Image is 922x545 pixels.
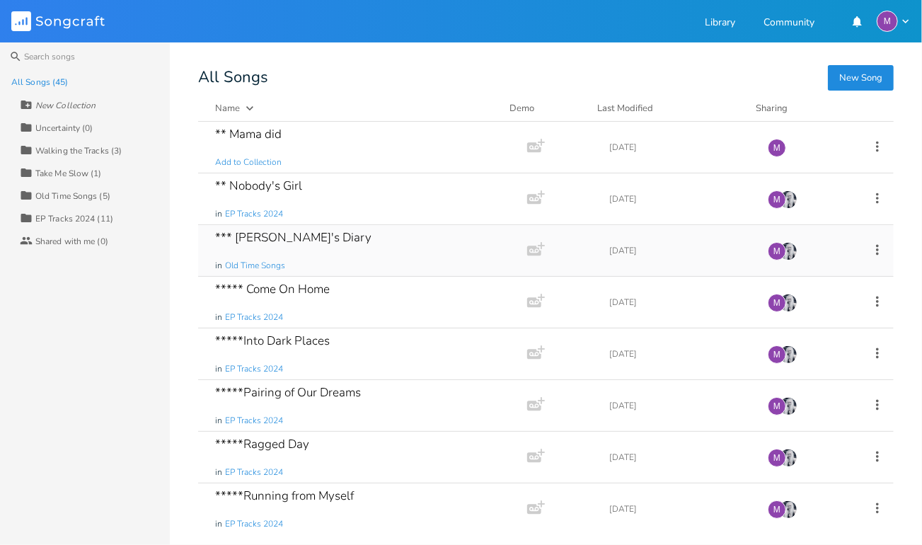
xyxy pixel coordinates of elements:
div: melindameshad [768,500,786,519]
img: Anya [779,190,797,209]
div: melindameshad [768,397,786,415]
span: in [215,415,222,427]
button: Name [215,101,492,115]
a: Community [763,18,814,30]
div: Name [215,102,240,115]
div: Uncertainty (0) [35,124,93,132]
div: [DATE] [609,298,751,306]
div: [DATE] [609,350,751,358]
img: Anya [779,345,797,364]
div: [DATE] [609,246,751,255]
span: in [215,208,222,220]
span: Add to Collection [215,156,282,168]
span: in [215,518,222,530]
div: Sharing [756,101,841,115]
div: [DATE] [609,143,751,151]
div: All Songs (45) [11,78,68,86]
span: EP Tracks 2024 [225,311,283,323]
div: Shared with me (0) [35,237,108,246]
div: melindameshad [768,294,786,312]
div: *** [PERSON_NAME]'s Diary [215,231,371,243]
div: Last Modified [597,102,653,115]
div: ** Mama did [215,128,282,140]
div: [DATE] [609,453,751,461]
div: [DATE] [609,401,751,410]
span: in [215,260,222,272]
div: melindameshad [768,190,786,209]
button: M [877,11,911,32]
img: Anya [779,242,797,260]
div: New Collection [35,101,96,110]
div: [DATE] [609,195,751,203]
div: ** Nobody's Girl [215,180,302,192]
button: New Song [828,65,894,91]
div: melindameshad [768,449,786,467]
div: melindameshad [768,345,786,364]
div: *****Pairing of Our Dreams [215,386,361,398]
div: Demo [509,101,580,115]
button: Last Modified [597,101,739,115]
div: All Songs [198,71,894,84]
span: EP Tracks 2024 [225,363,283,375]
span: in [215,363,222,375]
span: Old Time Songs [225,260,285,272]
span: EP Tracks 2024 [225,466,283,478]
img: Anya [779,449,797,467]
div: Take Me Slow (1) [35,169,102,178]
div: Old Time Songs (5) [35,192,110,200]
span: EP Tracks 2024 [225,208,283,220]
span: EP Tracks 2024 [225,415,283,427]
div: melindameshad [768,139,786,157]
span: in [215,466,222,478]
div: EP Tracks 2024 (11) [35,214,113,223]
img: Anya [779,500,797,519]
div: melindameshad [877,11,898,32]
a: Library [705,18,735,30]
span: in [215,311,222,323]
img: Anya [779,397,797,415]
img: Anya [779,294,797,312]
div: melindameshad [768,242,786,260]
div: [DATE] [609,505,751,513]
div: Walking the Tracks (3) [35,147,122,155]
span: EP Tracks 2024 [225,518,283,530]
